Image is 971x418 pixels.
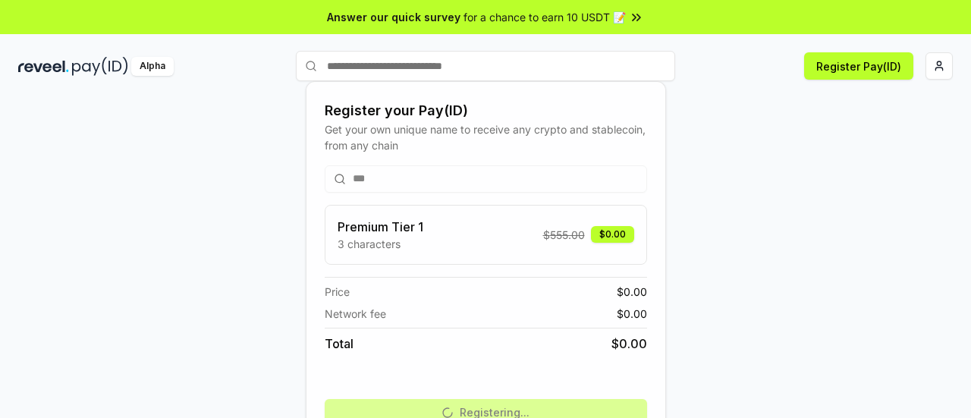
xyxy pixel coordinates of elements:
h3: Premium Tier 1 [338,218,423,236]
div: Alpha [131,57,174,76]
button: Register Pay(ID) [804,52,913,80]
div: Get your own unique name to receive any crypto and stablecoin, from any chain [325,121,647,153]
span: Network fee [325,306,386,322]
span: Answer our quick survey [327,9,460,25]
span: for a chance to earn 10 USDT 📝 [464,9,626,25]
p: 3 characters [338,236,423,252]
div: $0.00 [591,226,634,243]
span: $ 0.00 [611,335,647,353]
span: $ 555.00 [543,227,585,243]
span: $ 0.00 [617,284,647,300]
img: reveel_dark [18,57,69,76]
div: Register your Pay(ID) [325,100,647,121]
img: pay_id [72,57,128,76]
span: Price [325,284,350,300]
span: $ 0.00 [617,306,647,322]
span: Total [325,335,354,353]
